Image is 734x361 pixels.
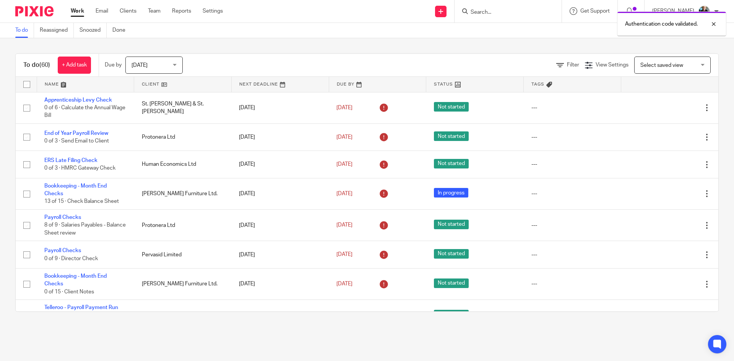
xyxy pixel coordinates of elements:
[231,178,329,209] td: [DATE]
[531,133,614,141] div: ---
[44,256,98,261] span: 0 of 9 · Director Check
[44,223,126,236] span: 8 of 9 · Salaries Payables - Balance Sheet review
[336,281,352,287] span: [DATE]
[71,7,84,15] a: Work
[44,183,107,196] a: Bookkeeping - Month End Checks
[134,300,232,331] td: Human Economics Ltd
[336,134,352,140] span: [DATE]
[231,268,329,299] td: [DATE]
[39,62,50,68] span: (60)
[336,162,352,167] span: [DATE]
[531,82,544,86] span: Tags
[134,268,232,299] td: [PERSON_NAME] Furniture Ltd.
[434,249,469,259] span: Not started
[640,63,683,68] span: Select saved view
[132,63,148,68] span: [DATE]
[231,300,329,331] td: [DATE]
[531,222,614,229] div: ---
[625,20,698,28] p: Authentication code validated.
[44,305,118,310] a: Telleroo - Payroll Payment Run
[531,160,614,168] div: ---
[40,23,74,38] a: Reassigned
[58,57,91,74] a: + Add task
[336,223,352,228] span: [DATE]
[44,199,119,204] span: 13 of 15 · Check Balance Sheet
[134,123,232,151] td: Protonera Ltd
[203,7,223,15] a: Settings
[434,102,469,112] span: Not started
[231,210,329,241] td: [DATE]
[120,7,136,15] a: Clients
[531,104,614,112] div: ---
[44,215,81,220] a: Payroll Checks
[15,6,54,16] img: Pixie
[134,241,232,268] td: Pervasid Limited
[44,138,109,144] span: 0 of 3 · Send Email to Client
[172,7,191,15] a: Reports
[434,188,468,197] span: In progress
[336,105,352,110] span: [DATE]
[44,289,94,295] span: 0 of 15 · Client Notes
[596,62,628,68] span: View Settings
[148,7,161,15] a: Team
[44,97,112,103] a: Apprenticeship Levy Check
[80,23,107,38] a: Snoozed
[434,220,469,229] span: Not started
[15,23,34,38] a: To do
[531,251,614,259] div: ---
[434,131,469,141] span: Not started
[44,274,107,287] a: Bookkeeping - Month End Checks
[134,178,232,209] td: [PERSON_NAME] Furniture Ltd.
[44,105,125,118] span: 0 of 6 · Calculate the Annual Wage Bill
[531,280,614,288] div: ---
[44,131,108,136] a: End of Year Payroll Review
[44,166,115,171] span: 0 of 3 · HMRC Gateway Check
[434,310,469,319] span: Not started
[105,61,122,69] p: Due by
[112,23,131,38] a: Done
[434,159,469,168] span: Not started
[23,61,50,69] h1: To do
[434,278,469,288] span: Not started
[96,7,108,15] a: Email
[531,190,614,197] div: ---
[336,252,352,257] span: [DATE]
[44,248,81,253] a: Payroll Checks
[231,151,329,178] td: [DATE]
[44,158,97,163] a: ERS Late Filing Check
[134,151,232,178] td: Human Economics Ltd
[698,5,710,18] img: nicky-partington.jpg
[231,92,329,123] td: [DATE]
[231,241,329,268] td: [DATE]
[336,191,352,196] span: [DATE]
[231,123,329,151] td: [DATE]
[134,92,232,123] td: St. [PERSON_NAME] & St. [PERSON_NAME]
[134,210,232,241] td: Protonera Ltd
[567,62,579,68] span: Filter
